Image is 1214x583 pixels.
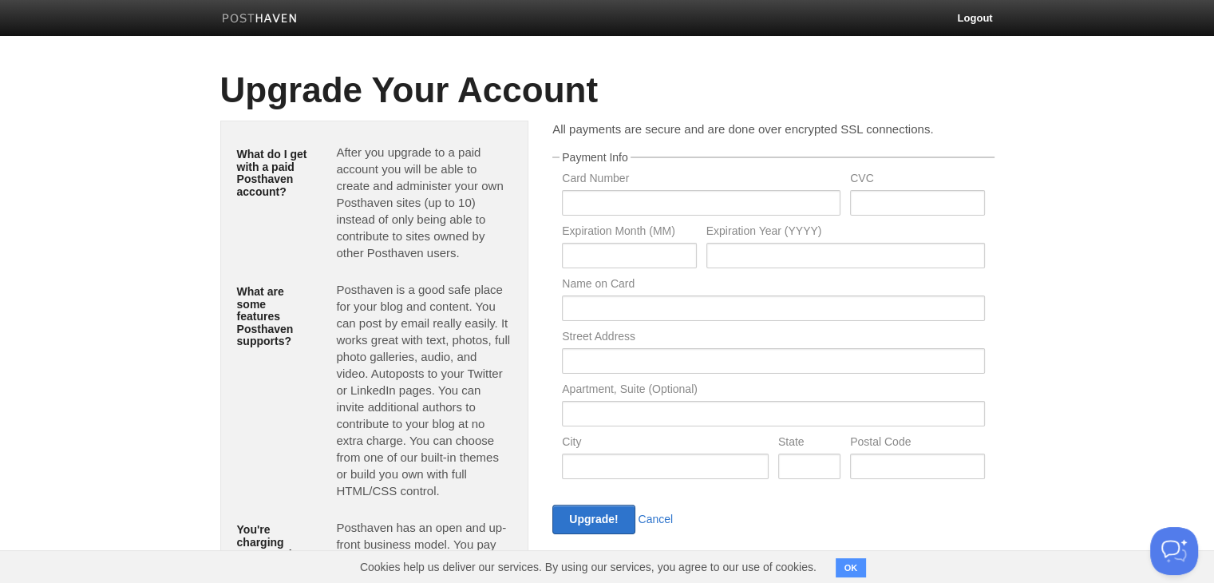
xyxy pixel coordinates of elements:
label: Card Number [562,173,840,188]
h1: Upgrade Your Account [220,71,995,109]
legend: Payment Info [560,152,631,163]
p: All payments are secure and are done over encrypted SSL connections. [552,121,994,137]
label: Expiration Year (YYYY) [706,225,985,240]
label: Postal Code [850,436,984,451]
label: State [778,436,840,451]
p: Posthaven is a good safe place for your blog and content. You can post by email really easily. It... [336,281,512,499]
label: Street Address [562,331,984,346]
p: After you upgrade to a paid account you will be able to create and administer your own Posthaven ... [336,144,512,261]
label: CVC [850,173,984,188]
iframe: Help Scout Beacon - Open [1150,527,1198,575]
img: Posthaven-bar [222,14,298,26]
label: Expiration Month (MM) [562,225,696,240]
label: Apartment, Suite (Optional) [562,383,984,399]
span: Cookies help us deliver our services. By using our services, you agree to our use of cookies. [344,551,832,583]
h5: What are some features Posthaven supports? [237,286,313,347]
button: OK [836,558,867,577]
h5: You're charging money. Why? [237,524,313,561]
label: Name on Card [562,278,984,293]
input: Upgrade! [552,505,635,534]
h5: What do I get with a paid Posthaven account? [237,149,313,198]
label: City [562,436,769,451]
a: Cancel [639,513,674,525]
